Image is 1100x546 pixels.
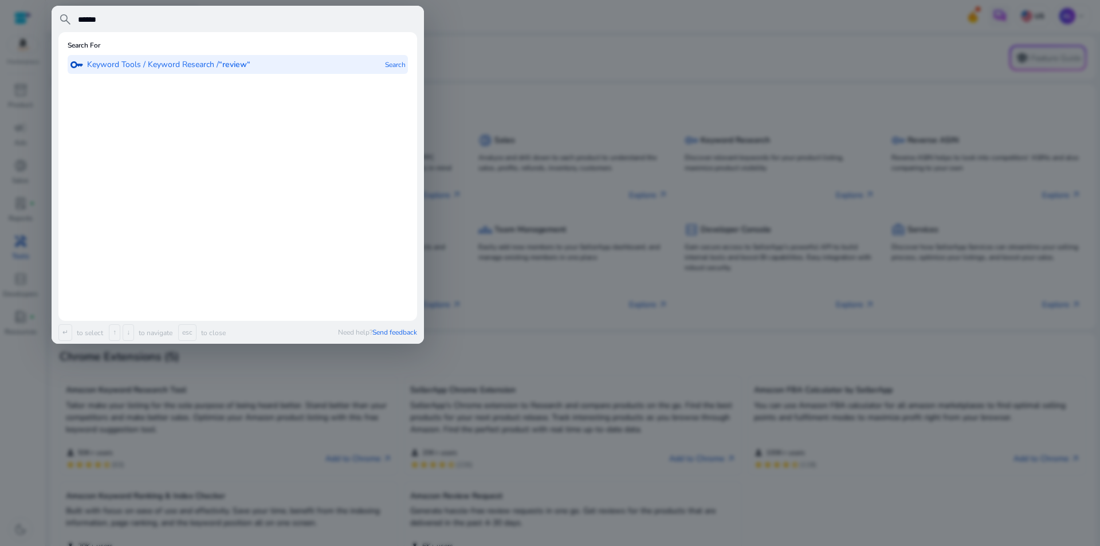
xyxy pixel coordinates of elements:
p: Search [385,55,406,74]
p: to select [74,328,103,337]
p: Keyword Tools / Keyword Research / [87,59,250,70]
span: ↵ [58,324,72,341]
b: “review“ [219,59,250,70]
span: Send feedback [372,328,417,337]
span: ↑ [109,324,120,341]
span: key [70,58,84,72]
p: to navigate [136,328,172,337]
span: ↓ [123,324,134,341]
p: Need help? [338,328,417,337]
h6: Search For [68,41,100,49]
p: to close [199,328,226,337]
span: esc [178,324,197,341]
span: search [58,13,72,26]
